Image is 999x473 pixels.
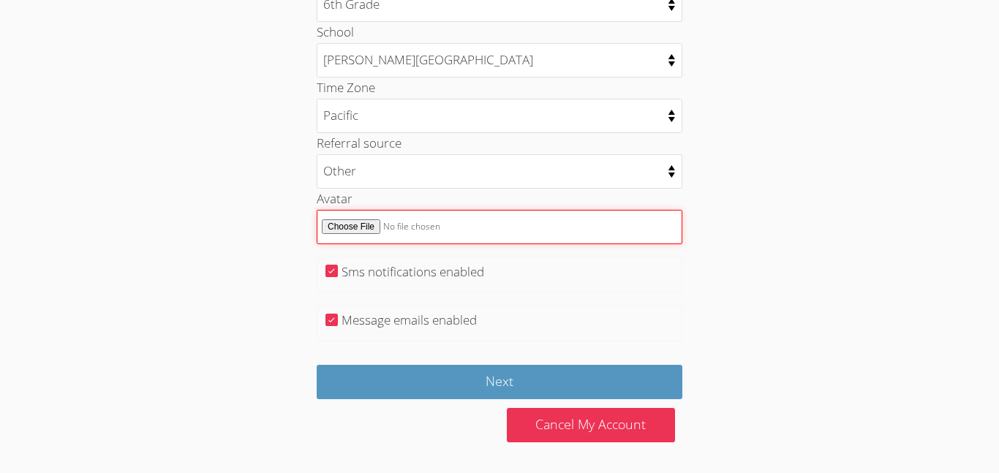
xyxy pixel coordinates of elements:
label: Referral source [317,135,402,151]
label: Sms notifications enabled [342,263,484,280]
input: Next [317,365,682,399]
label: Time Zone [317,79,375,96]
label: Avatar [317,190,353,207]
label: School [317,23,354,40]
a: Cancel My Account [507,408,675,442]
label: Message emails enabled [342,311,477,328]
